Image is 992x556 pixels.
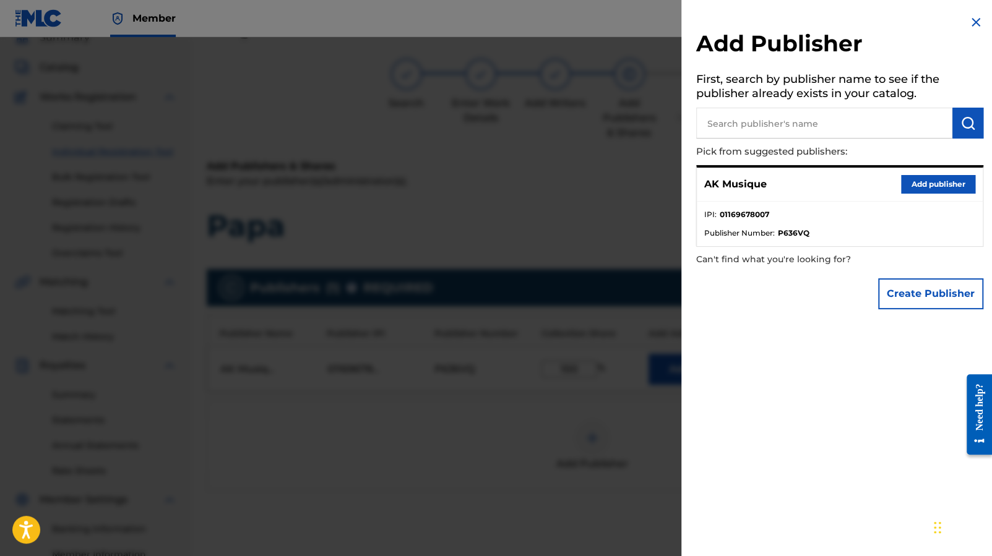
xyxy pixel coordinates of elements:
[930,497,992,556] iframe: Chat Widget
[934,509,941,546] div: Glisser
[957,365,992,464] iframe: Resource Center
[960,116,975,130] img: Search Works
[132,11,176,25] span: Member
[704,209,717,220] span: IPI :
[704,177,767,192] p: AK Musique
[696,108,952,139] input: Search publisher's name
[901,175,975,194] button: Add publisher
[930,497,992,556] div: Widget de chat
[696,69,983,108] h5: First, search by publisher name to see if the publisher already exists in your catalog.
[696,30,983,61] h2: Add Publisher
[720,209,769,220] strong: 01169678007
[15,9,63,27] img: MLC Logo
[878,278,983,309] button: Create Publisher
[696,139,913,165] p: Pick from suggested publishers:
[704,228,775,239] span: Publisher Number :
[696,247,913,272] p: Can't find what you're looking for?
[110,11,125,26] img: Top Rightsholder
[778,228,809,239] strong: P636VQ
